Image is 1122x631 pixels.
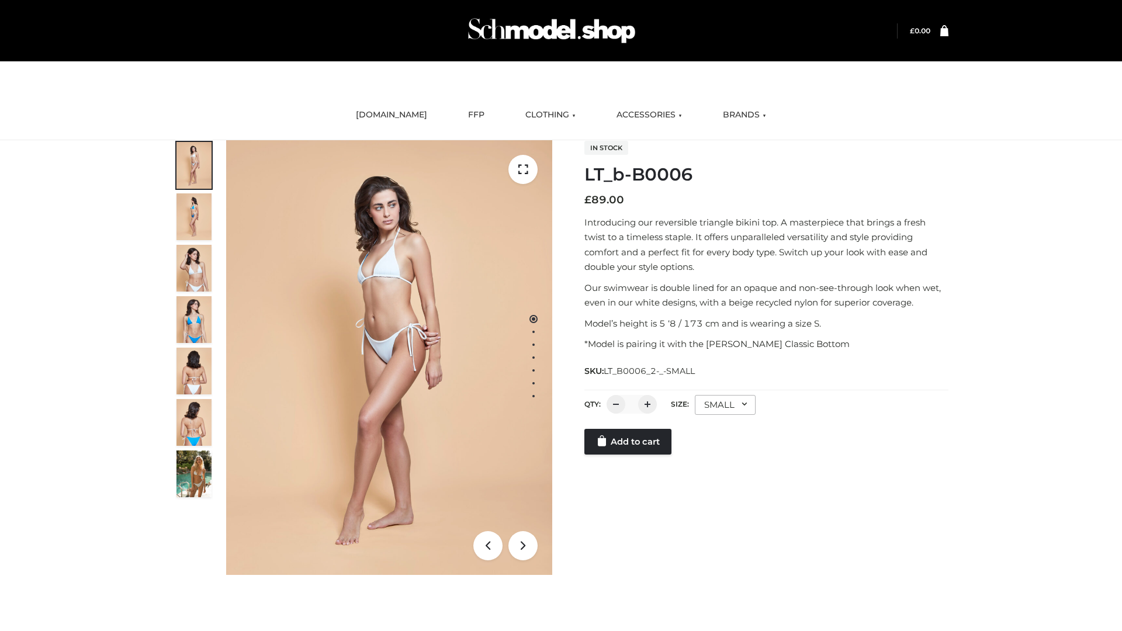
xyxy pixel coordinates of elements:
img: Arieltop_CloudNine_AzureSky2.jpg [176,450,212,497]
label: QTY: [584,400,601,408]
a: BRANDS [714,102,775,128]
label: Size: [671,400,689,408]
div: SMALL [695,395,756,415]
p: Model’s height is 5 ‘8 / 173 cm and is wearing a size S. [584,316,948,331]
span: £ [584,193,591,206]
a: ACCESSORIES [608,102,691,128]
span: SKU: [584,364,696,378]
span: In stock [584,141,628,155]
a: Add to cart [584,429,671,455]
img: ArielClassicBikiniTop_CloudNine_AzureSky_OW114ECO_4-scaled.jpg [176,296,212,343]
p: *Model is pairing it with the [PERSON_NAME] Classic Bottom [584,337,948,352]
bdi: 89.00 [584,193,624,206]
p: Introducing our reversible triangle bikini top. A masterpiece that brings a fresh twist to a time... [584,215,948,275]
img: ArielClassicBikiniTop_CloudNine_AzureSky_OW114ECO_2-scaled.jpg [176,193,212,240]
img: ArielClassicBikiniTop_CloudNine_AzureSky_OW114ECO_7-scaled.jpg [176,348,212,394]
span: LT_B0006_2-_-SMALL [604,366,695,376]
p: Our swimwear is double lined for an opaque and non-see-through look when wet, even in our white d... [584,280,948,310]
bdi: 0.00 [910,26,930,35]
img: ArielClassicBikiniTop_CloudNine_AzureSky_OW114ECO_1 [226,140,552,575]
img: Schmodel Admin 964 [464,8,639,54]
img: ArielClassicBikiniTop_CloudNine_AzureSky_OW114ECO_1-scaled.jpg [176,142,212,189]
img: ArielClassicBikiniTop_CloudNine_AzureSky_OW114ECO_8-scaled.jpg [176,399,212,446]
a: CLOTHING [517,102,584,128]
span: £ [910,26,915,35]
a: [DOMAIN_NAME] [347,102,436,128]
a: FFP [459,102,493,128]
img: ArielClassicBikiniTop_CloudNine_AzureSky_OW114ECO_3-scaled.jpg [176,245,212,292]
a: £0.00 [910,26,930,35]
h1: LT_b-B0006 [584,164,948,185]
